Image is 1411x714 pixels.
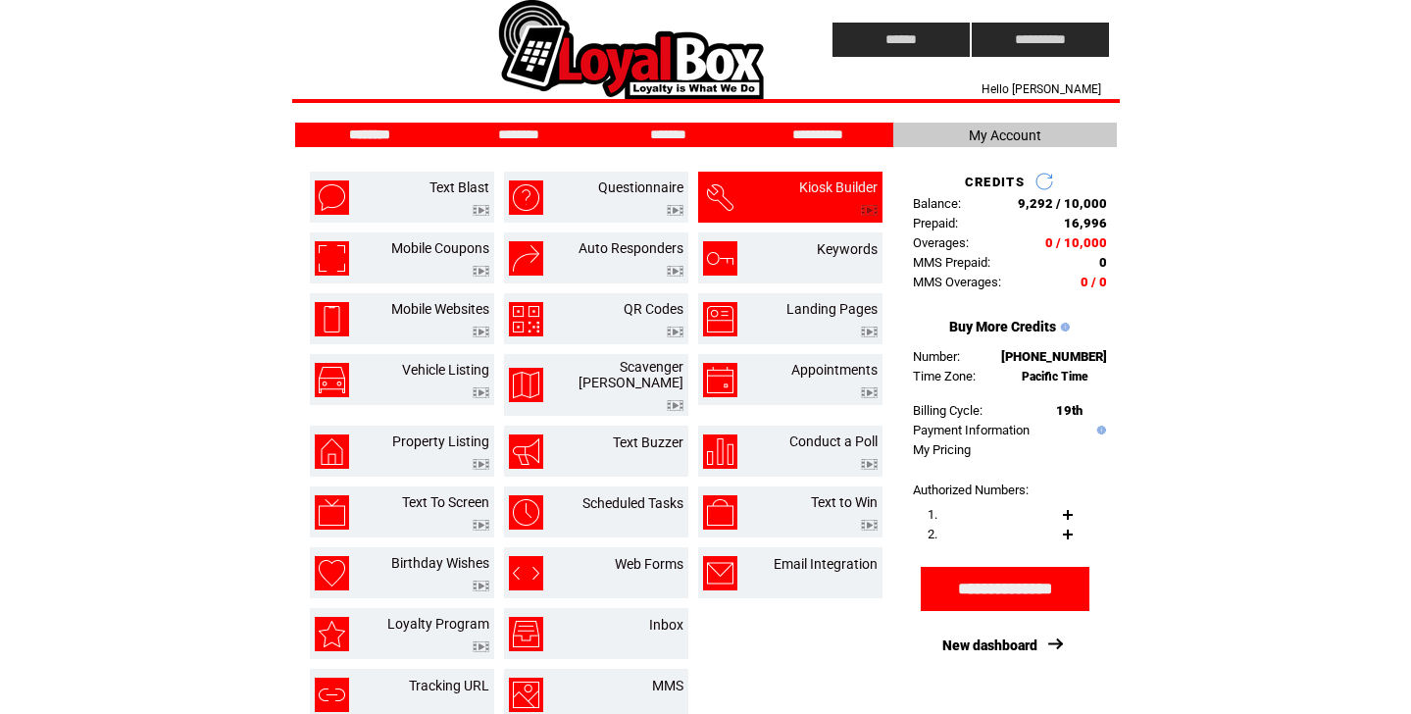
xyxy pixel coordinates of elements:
[315,363,349,397] img: vehicle-listing.png
[598,179,683,195] a: Questionnaire
[315,556,349,590] img: birthday-wishes.png
[667,400,683,411] img: video.png
[402,362,489,378] a: Vehicle Listing
[1056,323,1070,331] img: help.gif
[315,241,349,276] img: mobile-coupons.png
[928,527,937,541] span: 2.
[509,241,543,276] img: auto-responders.png
[667,266,683,277] img: video.png
[1018,196,1107,211] span: 9,292 / 10,000
[1081,275,1107,289] span: 0 / 0
[391,555,489,571] a: Birthday Wishes
[786,301,878,317] a: Landing Pages
[861,520,878,531] img: video.png
[1092,426,1106,434] img: help.gif
[913,442,971,457] a: My Pricing
[913,196,961,211] span: Balance:
[1064,216,1107,230] span: 16,996
[913,255,990,270] span: MMS Prepaid:
[391,240,489,256] a: Mobile Coupons
[509,495,543,530] img: scheduled-tasks.png
[315,302,349,336] img: mobile-websites.png
[913,369,976,383] span: Time Zone:
[949,319,1056,334] a: Buy More Credits
[649,617,683,633] a: Inbox
[667,327,683,337] img: video.png
[473,459,489,470] img: video.png
[1099,255,1107,270] span: 0
[928,507,937,522] span: 1.
[509,180,543,215] img: questionnaire.png
[652,678,683,693] a: MMS
[667,205,683,216] img: video.png
[429,179,489,195] a: Text Blast
[703,363,737,397] img: appointments.png
[791,362,878,378] a: Appointments
[861,387,878,398] img: video.png
[799,179,878,195] a: Kiosk Builder
[473,641,489,652] img: video.png
[942,637,1037,653] a: New dashboard
[861,205,878,216] img: video.png
[315,678,349,712] img: tracking-url.png
[624,301,683,317] a: QR Codes
[582,495,683,511] a: Scheduled Tasks
[387,616,489,632] a: Loyalty Program
[913,403,983,418] span: Billing Cycle:
[509,556,543,590] img: web-forms.png
[913,275,1001,289] span: MMS Overages:
[703,241,737,276] img: keywords.png
[913,235,969,250] span: Overages:
[392,433,489,449] a: Property Listing
[473,205,489,216] img: video.png
[789,433,878,449] a: Conduct a Poll
[315,617,349,651] img: loyalty-program.png
[473,266,489,277] img: video.png
[473,581,489,591] img: video.png
[861,327,878,337] img: video.png
[615,556,683,572] a: Web Forms
[913,423,1030,437] a: Payment Information
[509,617,543,651] img: inbox.png
[703,556,737,590] img: email-integration.png
[579,240,683,256] a: Auto Responders
[913,483,1029,497] span: Authorized Numbers:
[913,216,958,230] span: Prepaid:
[409,678,489,693] a: Tracking URL
[473,387,489,398] img: video.png
[509,434,543,469] img: text-buzzer.png
[509,678,543,712] img: mms.png
[509,302,543,336] img: qr-codes.png
[315,434,349,469] img: property-listing.png
[315,495,349,530] img: text-to-screen.png
[391,301,489,317] a: Mobile Websites
[1022,370,1088,383] span: Pacific Time
[703,302,737,336] img: landing-pages.png
[473,520,489,531] img: video.png
[982,82,1101,96] span: Hello [PERSON_NAME]
[315,180,349,215] img: text-blast.png
[613,434,683,450] a: Text Buzzer
[509,368,543,402] img: scavenger-hunt.png
[817,241,878,257] a: Keywords
[703,434,737,469] img: conduct-a-poll.png
[1045,235,1107,250] span: 0 / 10,000
[473,327,489,337] img: video.png
[861,459,878,470] img: video.png
[1001,349,1107,364] span: [PHONE_NUMBER]
[774,556,878,572] a: Email Integration
[969,127,1041,143] span: My Account
[703,180,737,215] img: kiosk-builder.png
[703,495,737,530] img: text-to-win.png
[1056,403,1083,418] span: 19th
[913,349,960,364] span: Number:
[811,494,878,510] a: Text to Win
[402,494,489,510] a: Text To Screen
[965,175,1025,189] span: CREDITS
[579,359,683,390] a: Scavenger [PERSON_NAME]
